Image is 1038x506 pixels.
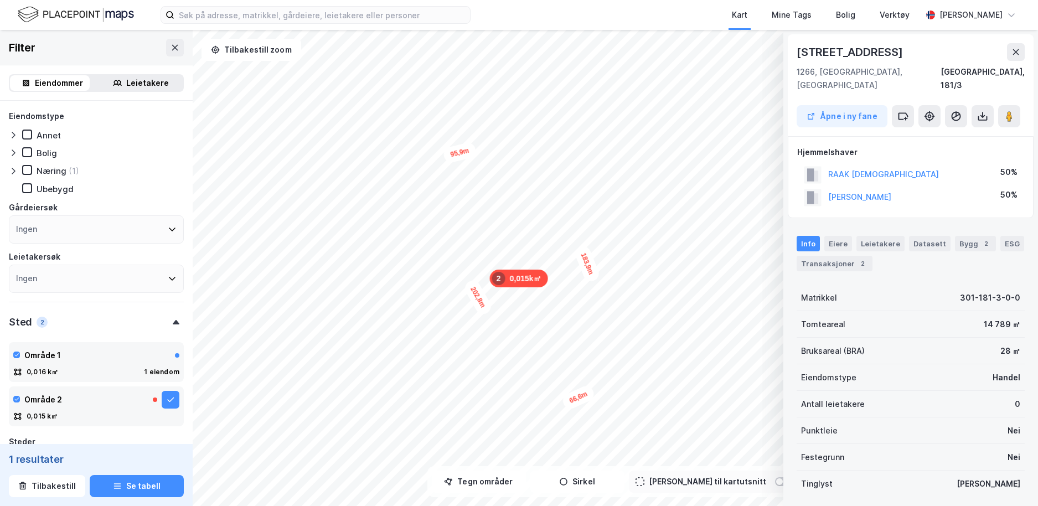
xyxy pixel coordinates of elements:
div: [GEOGRAPHIC_DATA], 181/3 [941,65,1025,92]
div: 50% [1000,188,1018,202]
div: Verktøy [880,8,910,22]
div: Gårdeiersøk [9,201,58,214]
div: Info [797,236,820,251]
div: Ingen [16,272,37,285]
div: 50% [1000,166,1018,179]
img: logo.f888ab2527a4732fd821a326f86c7f29.svg [18,5,134,24]
div: Bolig [37,148,57,158]
div: 1266, [GEOGRAPHIC_DATA], [GEOGRAPHIC_DATA] [797,65,941,92]
div: Kart [732,8,747,22]
div: Eiendomstype [9,110,64,123]
button: Se tabell [90,475,184,497]
div: 14 789 ㎡ [984,318,1020,331]
div: Filter [9,39,35,56]
iframe: Chat Widget [983,453,1038,506]
div: Annet [37,130,61,141]
div: Map marker [462,278,494,317]
div: [PERSON_NAME] til kartutsnitt [649,475,766,488]
div: Nei [1008,424,1020,437]
div: Map marker [442,141,477,164]
div: Datasett [909,236,951,251]
div: 2 [857,258,868,269]
div: 0,016 k㎡ [27,368,59,376]
div: 28 ㎡ [1000,344,1020,358]
div: Leietakere [126,76,169,90]
div: Område 2 [24,393,62,406]
div: Punktleie [801,424,838,437]
button: Tilbakestill zoom [202,39,301,61]
div: Nei [1008,451,1020,464]
div: Hjemmelshaver [797,146,1024,159]
div: 2 [37,317,48,328]
div: 2 [980,238,991,249]
div: [PERSON_NAME] [957,477,1020,490]
div: 1 resultater [9,453,184,466]
div: Handel [993,371,1020,384]
div: Område 1 [24,349,61,362]
div: Transaksjoner [797,256,872,271]
div: Bruksareal (BRA) [801,344,865,358]
div: Leietakere [856,236,905,251]
button: Åpne i ny fane [797,105,887,127]
div: Bolig [836,8,855,22]
div: ESG [1000,236,1024,251]
div: [PERSON_NAME] [939,8,1003,22]
div: Matrikkel [801,291,837,304]
div: Tomteareal [801,318,845,331]
div: Bygg [955,236,996,251]
div: Map marker [561,384,596,411]
button: Sirkel [530,471,624,493]
div: Tinglyst [801,477,833,490]
div: Map marker [490,270,548,287]
div: (1) [69,166,79,176]
div: Ingen [16,223,37,236]
button: Tegn områder [432,471,526,493]
div: Ubebygd [37,184,74,194]
div: Næring [37,166,66,176]
div: Eiendommer [35,76,83,90]
input: Søk på adresse, matrikkel, gårdeiere, leietakere eller personer [174,7,470,23]
div: 301-181-3-0-0 [960,291,1020,304]
div: 1 eiendom [144,368,179,376]
div: 0,015 k㎡ [27,412,58,421]
div: 2 [492,272,505,285]
div: Map marker [573,244,601,283]
div: Antall leietakere [801,397,865,411]
button: Tilbakestill [9,475,85,497]
div: Steder [9,435,35,448]
div: Leietakersøk [9,250,60,264]
div: Mine Tags [772,8,812,22]
div: Eiere [824,236,852,251]
div: Festegrunn [801,451,844,464]
div: [STREET_ADDRESS] [797,43,905,61]
div: Sted [9,316,32,329]
div: Eiendomstype [801,371,856,384]
div: 0 [1015,397,1020,411]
